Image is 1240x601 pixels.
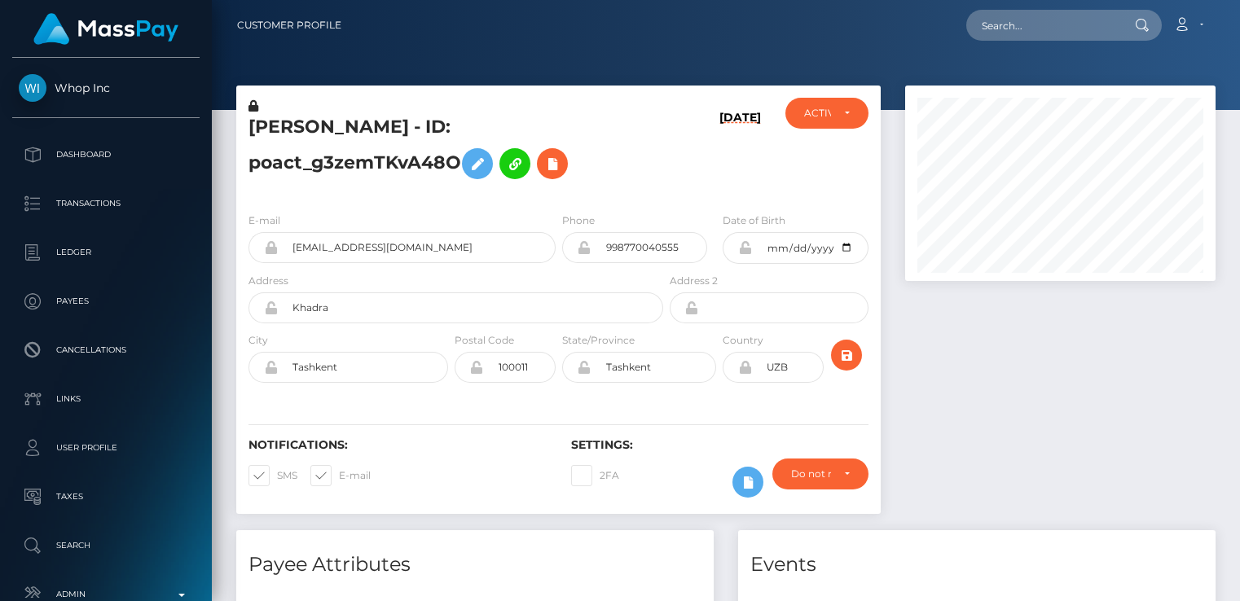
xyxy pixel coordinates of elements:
p: Cancellations [19,338,193,362]
label: Phone [562,213,595,228]
label: State/Province [562,333,635,348]
img: MassPay Logo [33,13,178,45]
input: Search... [966,10,1119,41]
h5: [PERSON_NAME] - ID: poact_g3zemTKvA48O [248,115,654,187]
label: SMS [248,465,297,486]
a: Search [12,525,200,566]
p: Payees [19,289,193,314]
label: Address 2 [670,274,718,288]
a: User Profile [12,428,200,468]
label: Date of Birth [723,213,785,228]
p: Transactions [19,191,193,216]
h4: Payee Attributes [248,551,701,579]
p: User Profile [19,436,193,460]
label: E-mail [310,465,371,486]
p: Search [19,533,193,558]
button: Do not require [772,458,868,489]
span: Whop Inc [12,81,200,95]
label: Address [248,274,288,288]
img: Whop Inc [19,74,46,102]
div: ACTIVE [804,107,831,120]
button: ACTIVE [785,98,868,129]
a: Payees [12,281,200,322]
a: Ledger [12,232,200,273]
a: Transactions [12,183,200,224]
label: E-mail [248,213,280,228]
p: Dashboard [19,143,193,167]
a: Dashboard [12,134,200,175]
label: Country [723,333,763,348]
a: Cancellations [12,330,200,371]
h6: Settings: [571,438,869,452]
h6: Notifications: [248,438,547,452]
a: Taxes [12,476,200,517]
p: Taxes [19,485,193,509]
a: Links [12,379,200,419]
p: Ledger [19,240,193,265]
div: Do not require [791,467,831,480]
h4: Events [750,551,1203,579]
a: Customer Profile [237,8,341,42]
p: Links [19,387,193,411]
label: City [248,333,268,348]
label: 2FA [571,465,619,486]
h6: [DATE] [719,111,761,193]
label: Postal Code [455,333,514,348]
